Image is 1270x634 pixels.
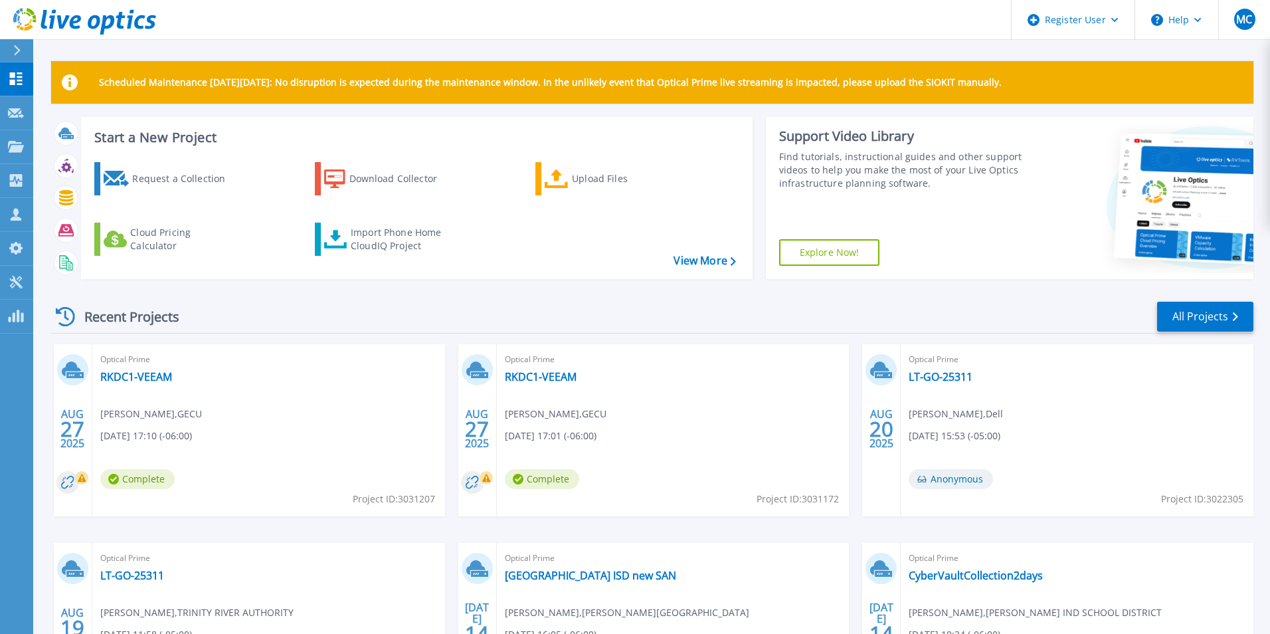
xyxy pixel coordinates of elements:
a: LT-GO-25311 [100,569,164,582]
span: Complete [505,469,579,489]
a: Upload Files [535,162,683,195]
a: Request a Collection [94,162,242,195]
a: RKDC1-VEEAM [505,370,577,383]
div: Import Phone Home CloudIQ Project [351,226,454,253]
span: Optical Prime [505,551,842,566]
span: Anonymous [909,469,993,489]
div: AUG 2025 [60,405,85,453]
span: [DATE] 17:01 (-06:00) [505,429,596,443]
span: Optical Prime [100,352,437,367]
a: CyberVaultCollection2days [909,569,1043,582]
a: LT-GO-25311 [909,370,972,383]
p: Scheduled Maintenance [DATE][DATE]: No disruption is expected during the maintenance window. In t... [99,77,1002,88]
a: RKDC1-VEEAM [100,370,172,383]
span: [PERSON_NAME] , [PERSON_NAME] IND SCHOOL DISTRICT [909,605,1162,620]
div: Request a Collection [132,165,238,192]
h3: Start a New Project [94,130,735,145]
span: [PERSON_NAME] , GECU [100,407,202,421]
div: Find tutorials, instructional guides and other support videos to help you make the most of your L... [779,150,1028,190]
div: Download Collector [349,165,456,192]
span: 27 [465,423,489,435]
a: Explore Now! [779,239,880,266]
span: Optical Prime [909,551,1245,566]
span: Project ID: 3031172 [757,492,839,506]
a: [GEOGRAPHIC_DATA] ISD new SAN [505,569,676,582]
a: Cloud Pricing Calculator [94,223,242,256]
span: Optical Prime [100,551,437,566]
a: Download Collector [315,162,463,195]
span: [DATE] 15:53 (-05:00) [909,429,1000,443]
div: Support Video Library [779,128,1028,145]
span: 20 [869,423,893,435]
div: Upload Files [572,165,678,192]
a: All Projects [1157,302,1253,332]
span: Optical Prime [505,352,842,367]
a: View More [674,255,735,267]
span: [PERSON_NAME] , TRINITY RIVER AUTHORITY [100,605,294,620]
div: AUG 2025 [464,405,490,453]
span: Optical Prime [909,352,1245,367]
span: [DATE] 17:10 (-06:00) [100,429,192,443]
span: Project ID: 3022305 [1161,492,1243,506]
span: 27 [60,423,84,435]
div: Cloud Pricing Calculator [130,226,236,253]
span: Complete [100,469,175,489]
span: 19 [60,622,84,633]
div: AUG 2025 [869,405,894,453]
span: [PERSON_NAME] , Dell [909,407,1003,421]
span: Project ID: 3031207 [353,492,435,506]
span: MC [1236,14,1252,25]
span: [PERSON_NAME] , GECU [505,407,606,421]
span: [PERSON_NAME] , [PERSON_NAME][GEOGRAPHIC_DATA] [505,605,749,620]
div: Recent Projects [51,300,197,333]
